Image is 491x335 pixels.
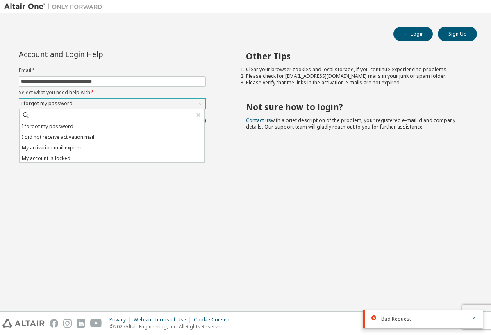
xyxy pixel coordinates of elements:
[381,316,411,322] span: Bad Request
[19,67,206,74] label: Email
[246,102,463,112] h2: Not sure how to login?
[20,121,204,132] li: I forgot my password
[90,319,102,328] img: youtube.svg
[246,117,271,124] a: Contact us
[246,66,463,73] li: Clear your browser cookies and local storage, if you continue experiencing problems.
[63,319,72,328] img: instagram.svg
[393,27,433,41] button: Login
[19,89,206,96] label: Select what you need help with
[4,2,107,11] img: Altair One
[246,117,455,130] span: with a brief description of the problem, your registered e-mail id and company details. Our suppo...
[19,51,168,57] div: Account and Login Help
[246,79,463,86] li: Please verify that the links in the activation e-mails are not expired.
[109,323,236,330] p: © 2025 Altair Engineering, Inc. All Rights Reserved.
[194,317,236,323] div: Cookie Consent
[50,319,58,328] img: facebook.svg
[77,319,85,328] img: linkedin.svg
[20,99,74,108] div: I forgot my password
[246,51,463,61] h2: Other Tips
[19,99,205,109] div: I forgot my password
[438,27,477,41] button: Sign Up
[134,317,194,323] div: Website Terms of Use
[246,73,463,79] li: Please check for [EMAIL_ADDRESS][DOMAIN_NAME] mails in your junk or spam folder.
[109,317,134,323] div: Privacy
[2,319,45,328] img: altair_logo.svg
